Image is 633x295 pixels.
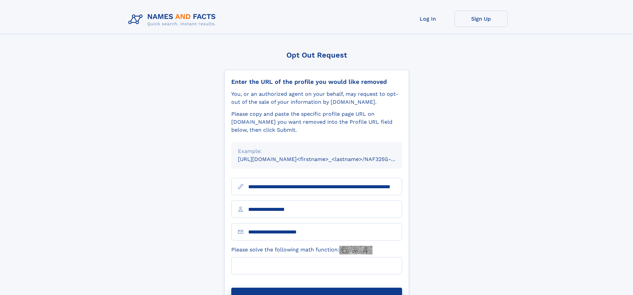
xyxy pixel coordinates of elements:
a: Log In [401,11,455,27]
div: Example: [238,147,395,155]
div: Opt Out Request [224,51,409,59]
a: Sign Up [455,11,508,27]
div: Please copy and paste the specific profile page URL on [DOMAIN_NAME] you want removed into the Pr... [231,110,402,134]
img: Logo Names and Facts [126,11,221,29]
div: You, or an authorized agent on your behalf, may request to opt-out of the sale of your informatio... [231,90,402,106]
label: Please solve the following math function: [231,246,372,254]
div: Enter the URL of the profile you would like removed [231,78,402,85]
small: [URL][DOMAIN_NAME]<firstname>_<lastname>/NAF325G-xxxxxxxx [238,156,415,162]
